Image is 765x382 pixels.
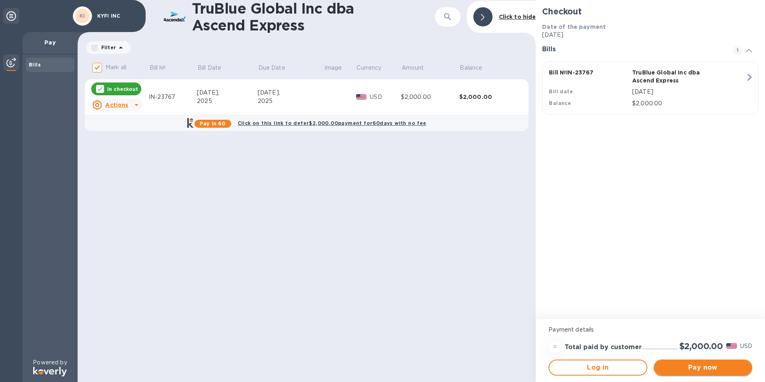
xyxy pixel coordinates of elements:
span: Bill Date [198,64,232,72]
span: Due Date [258,64,296,72]
div: 2025 [197,97,258,105]
p: Image [324,64,342,72]
p: Amount [402,64,424,72]
h3: Total paid by customer [565,344,642,351]
b: Pay in 60 [200,121,226,127]
span: 1 [733,46,743,55]
h2: $2,000.00 [679,341,723,351]
span: Amount [402,64,435,72]
div: = [549,340,561,353]
p: In checkout [107,86,138,92]
b: Bill date [549,88,573,94]
p: Bill № [150,64,166,72]
div: [DATE], [197,88,258,97]
button: Bill №IN-23767TruBlue Global Inc dba Ascend ExpressBill date[DATE]Balance$2,000.00 [542,62,759,115]
b: Balance [549,100,571,106]
p: Filter [98,44,116,51]
p: Payment details [549,326,752,334]
p: [DATE] [542,31,759,39]
b: Click on this link to defer $2,000.00 payment for 60 days with no fee [238,120,427,126]
button: Pay now [654,360,752,376]
p: Due Date [258,64,285,72]
u: Actions [105,102,128,108]
div: [DATE], [258,88,324,97]
p: Pay [29,38,71,46]
img: USD [356,94,367,100]
div: $2,000.00 [401,93,459,101]
b: Date of the payment [542,24,606,30]
div: IN-23767 [149,93,197,101]
img: Logo [33,367,67,376]
span: Balance [460,64,493,72]
img: USD [726,343,737,349]
b: Click to hide [499,14,536,20]
span: Pay now [660,363,746,372]
span: Log in [556,363,640,372]
p: Bill Date [198,64,221,72]
p: Mark all [106,63,126,72]
div: $2,000.00 [459,93,518,101]
b: KI [80,13,85,19]
div: 2025 [258,97,324,105]
p: TruBlue Global Inc dba Ascend Express [632,68,712,84]
b: Bills [29,62,41,68]
button: Log in [549,360,647,376]
span: Bill № [150,64,176,72]
p: Balance [460,64,482,72]
p: KYFI INC [97,13,137,19]
p: Currency [356,64,381,72]
p: USD [370,93,401,101]
h2: Checkout [542,6,759,16]
p: [DATE] [632,88,745,96]
h3: Bills [542,46,723,53]
p: USD [740,342,752,350]
p: Powered by [33,358,67,367]
p: $2,000.00 [632,99,745,108]
p: Bill № IN-23767 [549,68,629,76]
